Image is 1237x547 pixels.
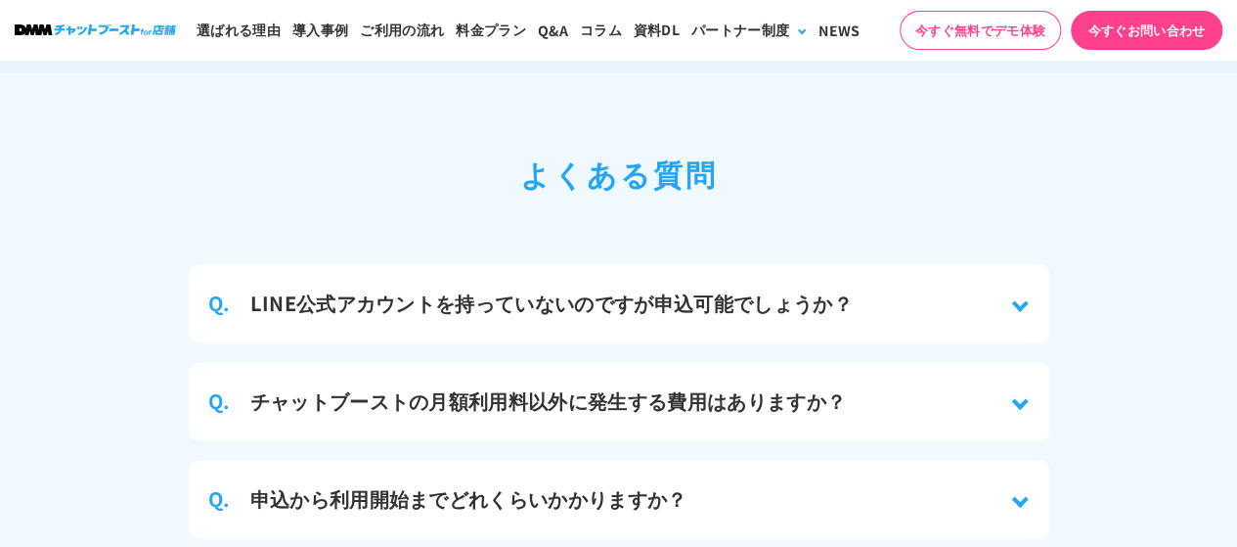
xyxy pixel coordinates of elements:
div: パートナー制度 [691,20,789,40]
a: 今すぐ無料でデモ体験 [900,11,1061,50]
a: 今すぐお問い合わせ [1071,11,1222,50]
span: Q. [208,484,231,514]
span: Q. [208,387,231,416]
span: Q. [208,289,231,318]
h3: チャットブーストの月額利用料以外に発生する費用はありますか？ [250,387,847,416]
h2: よくある質問 [189,152,1049,196]
h3: LINE公式アカウントを持っていないのですが申込可能でしょうか？ [250,289,853,318]
h3: 申込から利用開始までどれくらいかかりますか？ [250,484,687,514]
img: ロゴ [15,24,176,35]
